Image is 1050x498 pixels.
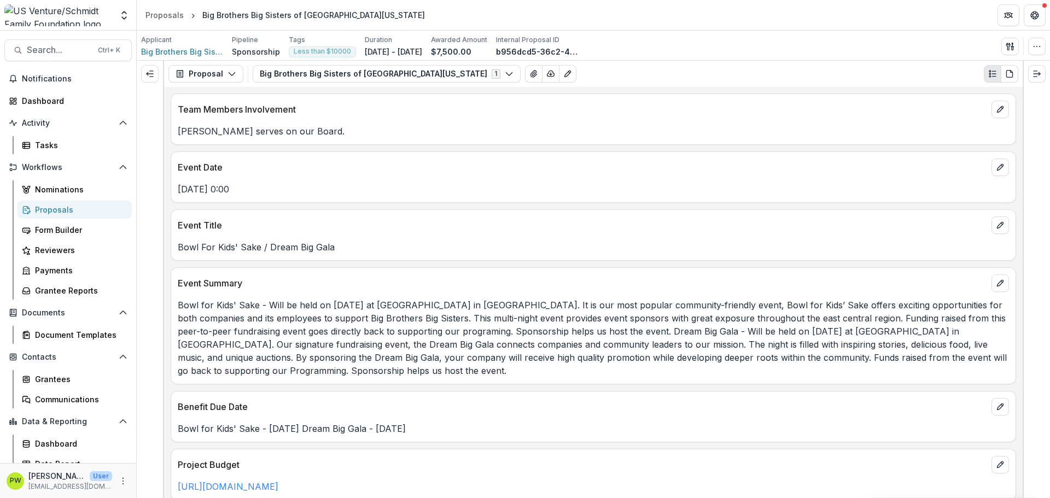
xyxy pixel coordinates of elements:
[22,119,114,128] span: Activity
[35,285,123,296] div: Grantee Reports
[35,438,123,449] div: Dashboard
[35,373,123,385] div: Grantees
[496,35,559,45] p: Internal Proposal ID
[4,304,132,321] button: Open Documents
[178,219,987,232] p: Event Title
[35,204,123,215] div: Proposals
[22,308,114,318] span: Documents
[4,92,132,110] a: Dashboard
[1001,65,1018,83] button: PDF view
[17,390,132,408] a: Communications
[365,35,392,45] p: Duration
[4,4,112,26] img: US Venture/Schmidt Family Foundation logo
[178,458,987,471] p: Project Budget
[116,474,130,488] button: More
[991,216,1009,234] button: edit
[178,400,987,413] p: Benefit Due Date
[35,139,123,151] div: Tasks
[991,456,1009,473] button: edit
[984,65,1001,83] button: Plaintext view
[35,184,123,195] div: Nominations
[10,477,21,484] div: Parker Wolf
[178,241,1009,254] p: Bowl For Kids' Sake / Dream Big Gala
[178,183,1009,196] p: [DATE] 0:00
[4,114,132,132] button: Open Activity
[22,74,127,84] span: Notifications
[1028,65,1046,83] button: Expand right
[116,4,132,26] button: Open entity switcher
[141,7,429,23] nav: breadcrumb
[35,265,123,276] div: Payments
[178,422,1009,435] p: Bowl for Kids' Sake - [DATE] Dream Big Gala - [DATE]
[141,65,159,83] button: Expand left
[141,35,172,45] p: Applicant
[289,35,305,45] p: Tags
[35,458,123,470] div: Data Report
[28,482,112,491] p: [EMAIL_ADDRESS][DOMAIN_NAME]
[991,101,1009,118] button: edit
[17,435,132,453] a: Dashboard
[559,65,576,83] button: Edit as form
[4,413,132,430] button: Open Data & Reporting
[35,329,123,341] div: Document Templates
[90,471,112,481] p: User
[4,159,132,176] button: Open Workflows
[178,481,278,492] a: [URL][DOMAIN_NAME]
[991,159,1009,176] button: edit
[35,244,123,256] div: Reviewers
[17,180,132,198] a: Nominations
[17,241,132,259] a: Reviewers
[96,44,122,56] div: Ctrl + K
[178,161,987,174] p: Event Date
[168,65,243,83] button: Proposal
[17,136,132,154] a: Tasks
[17,326,132,344] a: Document Templates
[141,46,223,57] a: Big Brothers Big Sisters of [GEOGRAPHIC_DATA][US_STATE]
[17,370,132,388] a: Grantees
[17,221,132,239] a: Form Builder
[178,277,987,290] p: Event Summary
[253,65,521,83] button: Big Brothers Big Sisters of [GEOGRAPHIC_DATA][US_STATE]1
[1024,4,1046,26] button: Get Help
[4,39,132,61] button: Search...
[496,46,578,57] p: b956dcd5-36c2-47b6-8c65-b5b645b82b83
[17,282,132,300] a: Grantee Reports
[28,470,85,482] p: [PERSON_NAME]
[17,455,132,473] a: Data Report
[431,46,471,57] p: $7,500.00
[232,35,258,45] p: Pipeline
[35,394,123,405] div: Communications
[27,45,91,55] span: Search...
[22,417,114,426] span: Data & Reporting
[141,7,188,23] a: Proposals
[4,348,132,366] button: Open Contacts
[35,224,123,236] div: Form Builder
[22,95,123,107] div: Dashboard
[178,103,987,116] p: Team Members Involvement
[145,9,184,21] div: Proposals
[991,398,1009,415] button: edit
[178,125,1009,138] p: [PERSON_NAME] serves on our Board.
[997,4,1019,26] button: Partners
[232,46,280,57] p: Sponsorship
[991,274,1009,292] button: edit
[17,201,132,219] a: Proposals
[22,353,114,362] span: Contacts
[22,163,114,172] span: Workflows
[365,46,422,57] p: [DATE] - [DATE]
[4,70,132,87] button: Notifications
[294,48,351,55] span: Less than $10000
[178,298,1009,377] p: Bowl for Kids' Sake - Will be held on [DATE] at [GEOGRAPHIC_DATA] in [GEOGRAPHIC_DATA]. It is our...
[17,261,132,279] a: Payments
[431,35,487,45] p: Awarded Amount
[525,65,542,83] button: View Attached Files
[202,9,425,21] div: Big Brothers Big Sisters of [GEOGRAPHIC_DATA][US_STATE]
